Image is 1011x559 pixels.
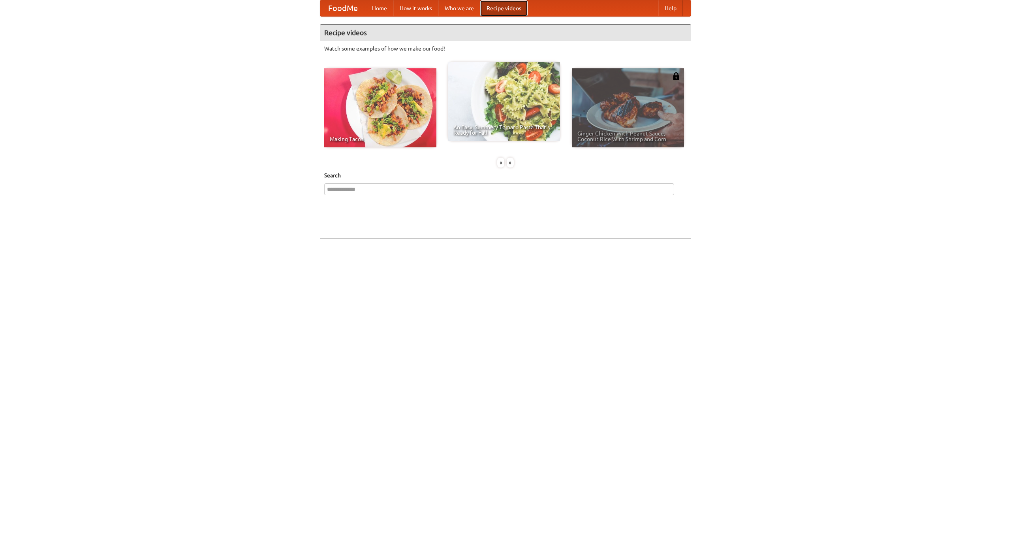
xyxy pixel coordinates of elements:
a: How it works [393,0,438,16]
h5: Search [324,171,687,179]
a: FoodMe [320,0,366,16]
a: Home [366,0,393,16]
a: Making Tacos [324,68,436,147]
img: 483408.png [672,72,680,80]
div: « [497,158,504,168]
div: » [507,158,514,168]
a: Help [658,0,683,16]
p: Watch some examples of how we make our food! [324,45,687,53]
a: An Easy, Summery Tomato Pasta That's Ready for Fall [448,62,560,141]
span: Making Tacos [330,136,431,142]
a: Who we are [438,0,480,16]
h4: Recipe videos [320,25,691,41]
span: An Easy, Summery Tomato Pasta That's Ready for Fall [453,124,554,136]
a: Recipe videos [480,0,528,16]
